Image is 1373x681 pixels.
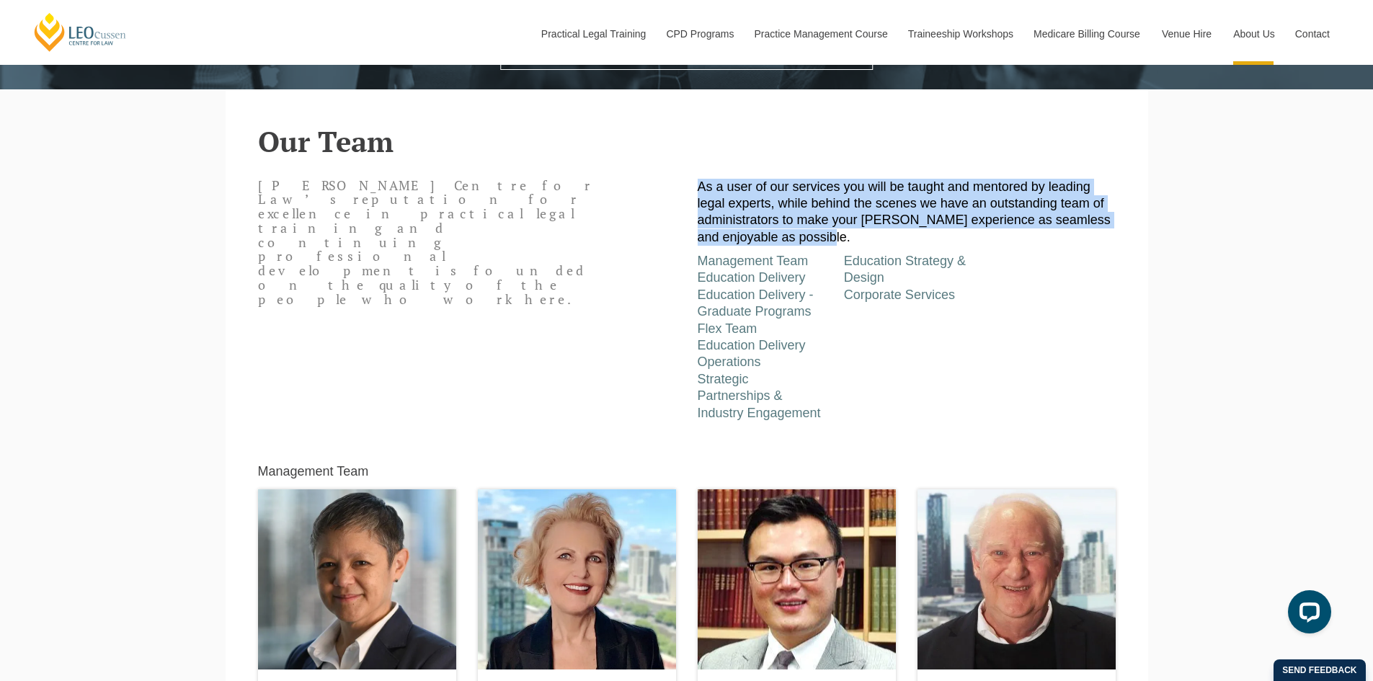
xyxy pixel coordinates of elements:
[1151,3,1222,65] a: Venue Hire
[698,288,814,319] a: Education Delivery - Graduate Programs
[844,254,966,285] a: Education Strategy & Design
[698,321,757,336] a: Flex Team
[1023,3,1151,65] a: Medicare Billing Course
[744,3,897,65] a: Practice Management Course
[258,179,603,307] p: [PERSON_NAME] Centre for Law’s reputation for excellence in practical legal training and continui...
[258,465,369,479] h5: Management Team
[897,3,1023,65] a: Traineeship Workshops
[698,179,1116,246] p: As a user of our services you will be taught and mentored by leading legal experts, while behind ...
[698,372,821,420] a: Strategic Partnerships & Industry Engagement
[698,254,809,268] a: Management Team
[1284,3,1341,65] a: Contact
[698,270,806,285] a: Education Delivery
[258,125,1116,157] h2: Our Team
[530,3,656,65] a: Practical Legal Training
[1276,584,1337,645] iframe: LiveChat chat widget
[698,338,806,369] a: Education Delivery Operations
[32,12,128,53] a: [PERSON_NAME] Centre for Law
[1222,3,1284,65] a: About Us
[655,3,743,65] a: CPD Programs
[844,288,955,302] a: Corporate Services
